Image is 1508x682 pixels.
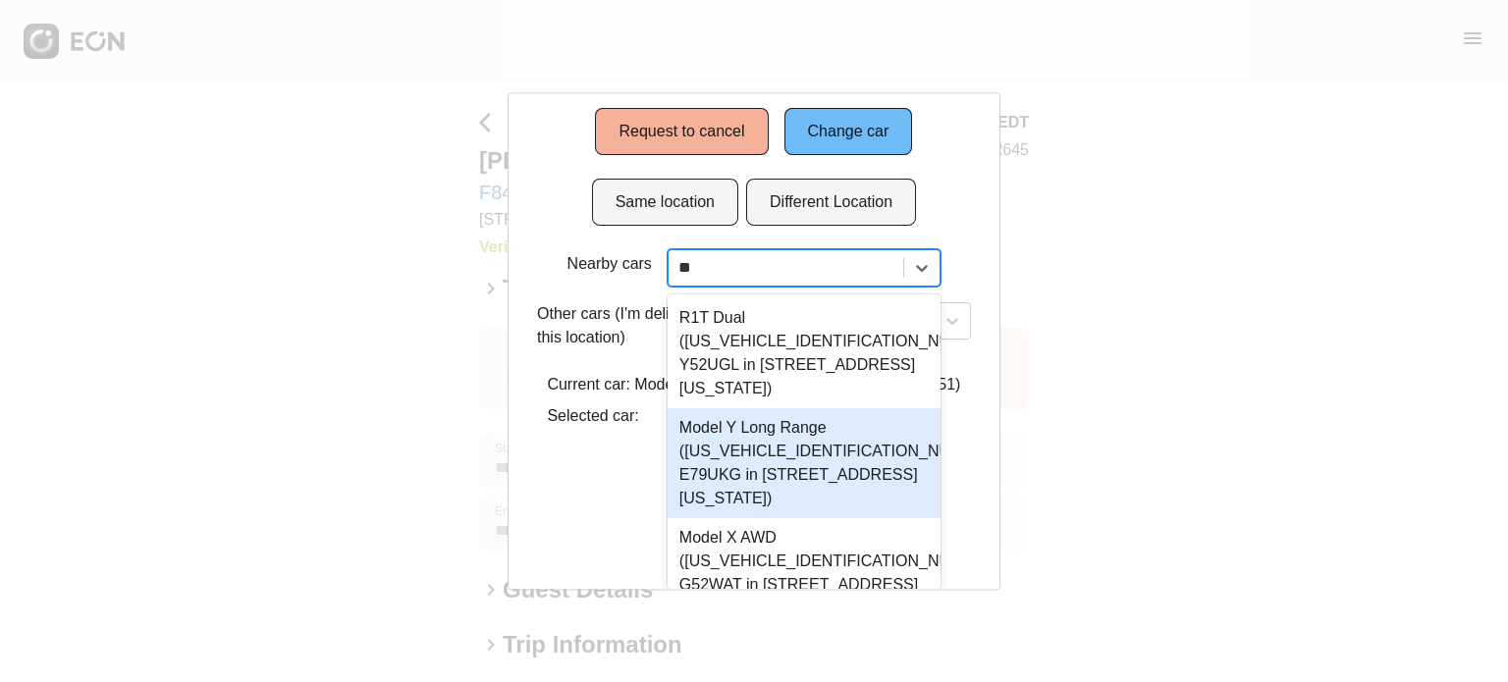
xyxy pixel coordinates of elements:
[537,302,743,349] p: Other cars (I'm delivering to this location)
[784,108,913,155] button: Change car
[668,298,941,408] div: R1T Dual ([US_VEHICLE_IDENTIFICATION_NUMBER] Y52UGL in [STREET_ADDRESS][US_STATE])
[548,373,961,396] p: Current car: Model 3 Long Range AWD (F84UKG in 10451)
[596,108,769,155] button: Request to cancel
[592,179,738,226] button: Same location
[548,404,961,428] p: Selected car:
[746,179,916,226] button: Different Location
[668,408,941,518] div: Model Y Long Range ([US_VEHICLE_IDENTIFICATION_NUMBER] E79UKG in [STREET_ADDRESS][US_STATE])
[567,252,652,276] p: Nearby cars
[668,518,941,628] div: Model X AWD ([US_VEHICLE_IDENTIFICATION_NUMBER] G52WAT in [STREET_ADDRESS][US_STATE])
